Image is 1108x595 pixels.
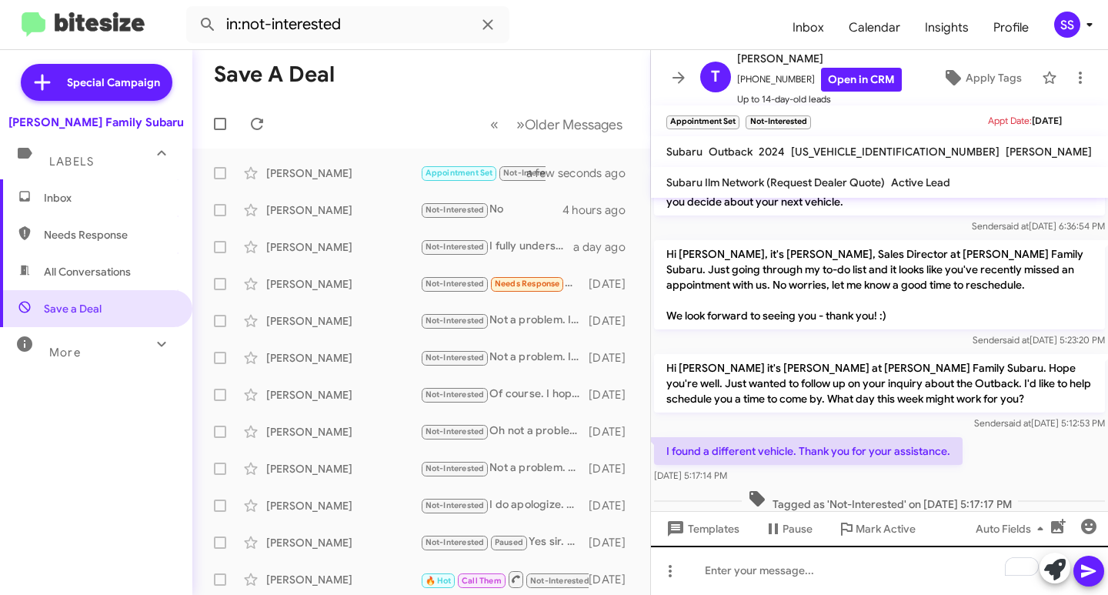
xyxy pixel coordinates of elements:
[1003,334,1030,346] span: said at
[420,275,589,292] div: Will do.
[44,301,102,316] span: Save a Deal
[426,205,485,215] span: Not-Interested
[666,145,703,159] span: Subaru
[666,175,885,189] span: Subaru Ilm Network (Request Dealer Quote)
[654,354,1105,413] p: Hi [PERSON_NAME] it's [PERSON_NAME] at [PERSON_NAME] Family Subaru. Hope you're well. Just wanted...
[21,64,172,101] a: Special Campaign
[711,65,720,89] span: T
[420,460,589,477] div: Not a problem. Please let me know if we can assist you in any other way!
[266,276,420,292] div: [PERSON_NAME]
[856,515,916,543] span: Mark Active
[44,227,175,242] span: Needs Response
[913,5,981,50] a: Insights
[420,386,589,403] div: Of course. I hope you have a great rest of your day!
[973,334,1105,346] span: Sender [DATE] 5:23:20 PM
[573,239,638,255] div: a day ago
[420,164,546,182] div: I found a different vehicle. Thank you for your assistance.
[836,5,913,50] a: Calendar
[214,62,335,87] h1: Save a Deal
[737,49,902,68] span: [PERSON_NAME]
[663,515,739,543] span: Templates
[44,264,131,279] span: All Conversations
[746,115,810,129] small: Not-Interested
[974,417,1105,429] span: Sender [DATE] 5:12:53 PM
[759,145,785,159] span: 2024
[426,316,485,326] span: Not-Interested
[891,175,950,189] span: Active Lead
[981,5,1041,50] a: Profile
[481,109,508,140] button: Previous
[49,155,94,169] span: Labels
[420,201,562,219] div: No
[709,145,753,159] span: Outback
[426,537,485,547] span: Not-Interested
[266,239,420,255] div: [PERSON_NAME]
[1002,220,1029,232] span: said at
[972,220,1105,232] span: Sender [DATE] 6:36:54 PM
[654,437,963,465] p: I found a different vehicle. Thank you for your assistance.
[929,64,1034,92] button: Apply Tags
[546,165,638,181] div: a few seconds ago
[420,423,589,440] div: Oh not a problem. I hope you have a great rest of your day!
[186,6,509,43] input: Search
[266,387,420,403] div: [PERSON_NAME]
[666,115,739,129] small: Appointment Set
[742,490,1018,512] span: Tagged as 'Not-Interested' on [DATE] 5:17:17 PM
[44,190,175,206] span: Inbox
[462,576,502,586] span: Call Them
[825,515,928,543] button: Mark Active
[589,387,638,403] div: [DATE]
[654,470,727,481] span: [DATE] 5:17:14 PM
[426,389,485,399] span: Not-Interested
[426,426,485,436] span: Not-Interested
[737,92,902,107] span: Up to 14-day-old leads
[1041,12,1091,38] button: SS
[266,424,420,440] div: [PERSON_NAME]
[420,533,589,551] div: Yes sir. Not a problem.
[426,242,485,252] span: Not-Interested
[651,546,1108,595] div: To enrich screen reader interactions, please activate Accessibility in Grammarly extension settings
[1054,12,1080,38] div: SS
[651,515,752,543] button: Templates
[420,496,589,514] div: I do apologize. Our system has this as your name. I will remove your number from future follow-up.
[589,276,638,292] div: [DATE]
[780,5,836,50] span: Inbox
[266,202,420,218] div: [PERSON_NAME]
[482,109,632,140] nav: Page navigation example
[426,168,493,178] span: Appointment Set
[507,109,632,140] button: Next
[589,572,638,587] div: [DATE]
[966,64,1022,92] span: Apply Tags
[266,165,420,181] div: [PERSON_NAME]
[821,68,902,92] a: Open in CRM
[266,498,420,513] div: [PERSON_NAME]
[589,313,638,329] div: [DATE]
[426,279,485,289] span: Not-Interested
[266,313,420,329] div: [PERSON_NAME]
[420,349,589,366] div: Not a problem. I hope you have a great rest of your day!
[49,346,81,359] span: More
[791,145,1000,159] span: [US_VEHICLE_IDENTIFICATION_NUMBER]
[426,576,452,586] span: 🔥 Hot
[1032,115,1062,126] span: [DATE]
[988,115,1032,126] span: Appt Date:
[495,279,560,289] span: Needs Response
[266,572,420,587] div: [PERSON_NAME]
[420,312,589,329] div: Not a problem. I hope you have a great rest of your day!
[737,68,902,92] span: [PHONE_NUMBER]
[752,515,825,543] button: Pause
[589,498,638,513] div: [DATE]
[266,461,420,476] div: [PERSON_NAME]
[426,500,485,510] span: Not-Interested
[420,570,589,589] div: No problem! What did you end up purchasing?
[525,116,622,133] span: Older Messages
[426,463,485,473] span: Not-Interested
[503,168,562,178] span: Not-Interested
[426,353,485,363] span: Not-Interested
[1004,417,1031,429] span: said at
[963,515,1062,543] button: Auto Fields
[420,238,573,256] div: I fully understand. Not a problem at all!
